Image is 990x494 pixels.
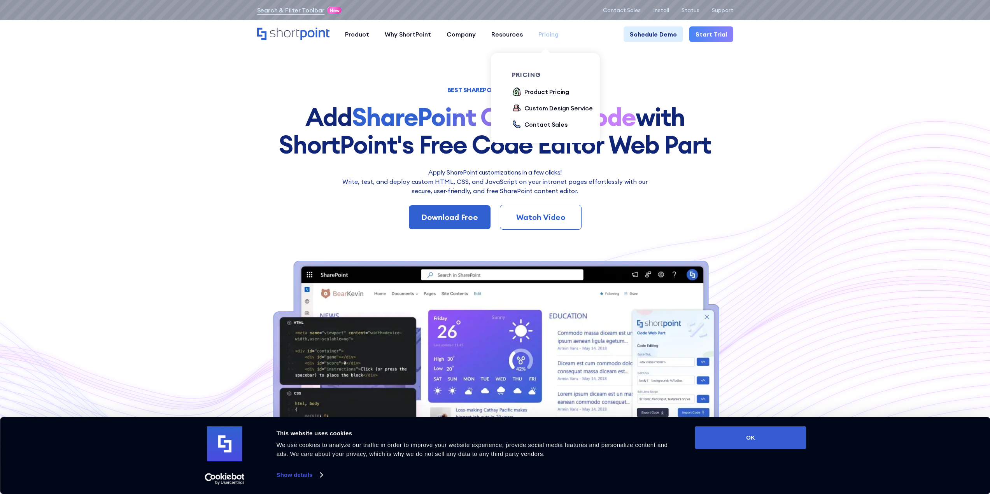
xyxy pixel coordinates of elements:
a: Contact Sales [603,7,641,13]
a: Start Trial [689,26,733,42]
a: Product [337,26,377,42]
div: This website uses cookies [277,429,678,438]
a: Pricing [531,26,566,42]
a: Product Pricing [512,87,569,97]
a: Why ShortPoint [377,26,439,42]
a: Home [257,28,329,41]
div: Contact Sales [524,120,568,129]
div: Pricing [538,30,559,39]
div: Download Free [421,211,478,223]
a: Watch Video [500,205,582,230]
a: Usercentrics Cookiebot - opens in a new window [191,473,259,485]
img: logo [207,426,242,461]
div: Why ShortPoint [385,30,431,39]
div: Product [345,30,369,39]
a: Company [439,26,484,42]
div: Resources [491,30,523,39]
a: Resources [484,26,531,42]
button: OK [695,426,806,449]
a: Schedule Demo [624,26,683,42]
div: Company [447,30,476,39]
strong: SharePoint Custom Code [352,101,636,133]
a: Contact Sales [512,120,568,130]
h1: Add with ShortPoint's Free Code Editor Web Part [257,103,733,158]
h1: BEST SHAREPOINT CODE EDITOR [257,87,733,93]
a: Status [682,7,699,13]
a: Support [712,7,733,13]
h2: Apply SharePoint customizations in a few clicks! [338,168,653,177]
span: We use cookies to analyze our traffic in order to improve your website experience, provide social... [277,442,668,457]
a: Show details [277,469,322,481]
p: Write, test, and deploy custom HTML, CSS, and JavaScript on your intranet pages effortlessly wi﻿t... [338,177,653,196]
div: Custom Design Service [524,103,593,113]
a: Install [653,7,669,13]
a: Custom Design Service [512,103,593,113]
a: Search & Filter Toolbar [257,5,324,15]
a: Download Free [409,205,491,229]
div: Watch Video [513,211,569,223]
div: Product Pricing [524,87,569,96]
div: pricing [512,72,599,78]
